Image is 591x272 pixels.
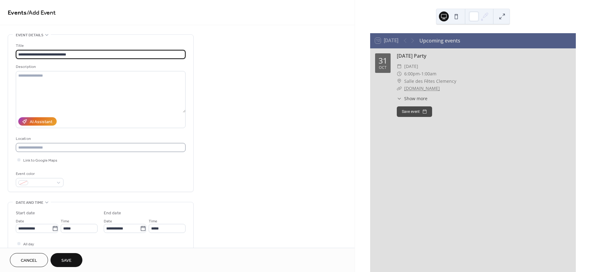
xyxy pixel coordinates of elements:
div: ​ [397,78,402,85]
div: ​ [397,95,402,102]
div: Start date [16,210,35,216]
span: Time [149,218,157,225]
span: Show date only [23,247,49,254]
a: [DATE] Party [397,52,427,59]
span: Link to Google Maps [23,157,57,164]
span: Event details [16,32,43,38]
div: End date [104,210,121,216]
span: / Add Event [27,7,56,19]
span: - [420,70,421,78]
a: [DOMAIN_NAME] [404,85,440,91]
span: Show more [404,95,427,102]
span: 1:00am [421,70,436,78]
span: Date [104,218,112,225]
span: Salle des Fêtes Clemency [404,78,456,85]
div: ​ [397,85,402,92]
div: Description [16,64,184,70]
button: Save [50,253,82,267]
span: Date [16,218,24,225]
a: Events [8,7,27,19]
button: Cancel [10,253,48,267]
div: 31 [379,57,387,65]
div: Location [16,136,184,142]
span: 6:00pm [404,70,420,78]
div: AI Assistant [30,119,52,125]
span: Cancel [21,257,37,264]
button: AI Assistant [18,117,57,126]
span: Time [61,218,69,225]
span: Save [61,257,72,264]
div: Title [16,42,184,49]
span: [DATE] [404,63,418,70]
div: Upcoming events [419,37,460,44]
div: Event color [16,171,62,177]
span: Date and time [16,199,43,206]
div: ​ [397,63,402,70]
div: Oct [379,66,387,70]
button: Save event [397,106,432,117]
button: ​Show more [397,95,427,102]
div: ​ [397,70,402,78]
span: All day [23,241,34,247]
